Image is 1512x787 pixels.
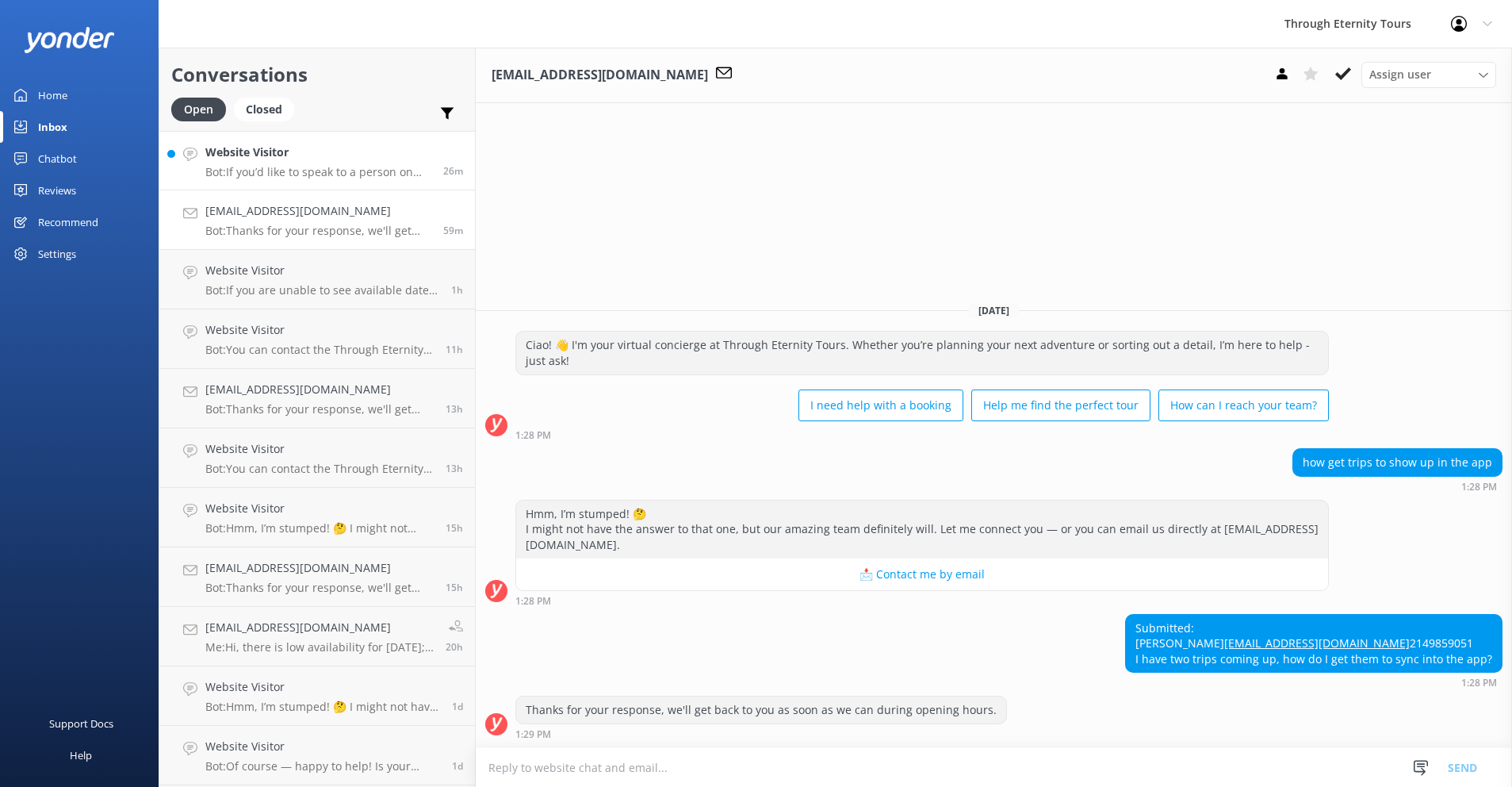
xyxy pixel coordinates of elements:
a: Open [171,100,234,117]
a: [EMAIL_ADDRESS][DOMAIN_NAME]Bot:Thanks for your response, we'll get back to you as soon as we can... [159,190,475,250]
span: [DATE] [969,304,1019,317]
button: How can I reach your team? [1158,390,1329,421]
p: Bot: You can contact the Through Eternity Tours team at [PHONE_NUMBER] or [PHONE_NUMBER]. You can... [205,343,434,357]
div: Closed [234,98,294,121]
p: Bot: Of course — happy to help! Is your issue related to: - 🔄 Changing or canceling a tour - 📧 No... [205,759,440,774]
a: Website VisitorBot:If you’d like to speak to a person on the Through Eternity Tours team, please ... [159,131,475,190]
p: Bot: Hmm, I’m stumped! 🤔 I might not have the answer to that one, but our amazing team definitely... [205,521,434,536]
h4: Website Visitor [205,440,434,458]
span: Aug 26 2025 10:08am (UTC +02:00) Europe/Amsterdam [452,700,463,713]
div: Ciao! 👋 I'm your virtual concierge at Through Eternity Tours. Whether you’re planning your next a... [516,332,1328,374]
span: Aug 26 2025 10:34pm (UTC +02:00) Europe/Amsterdam [446,521,463,535]
h4: Website Visitor [205,738,440,755]
div: Aug 27 2025 01:28pm (UTC +02:00) Europe/Amsterdam [515,429,1329,440]
div: Aug 27 2025 01:28pm (UTC +02:00) Europe/Amsterdam [1125,677,1502,688]
a: Website VisitorBot:Hmm, I’m stumped! 🤔 I might not have the answer to that one, but our amazing t... [159,488,475,547]
div: Reviews [38,175,76,206]
span: Aug 27 2025 02:01pm (UTC +02:00) Europe/Amsterdam [443,164,463,178]
p: Bot: Hmm, I’m stumped! 🤔 I might not have the answer to that one, but our amazing team definitely... [205,700,440,714]
a: Website VisitorBot:Of course — happy to help! Is your issue related to: - 🔄 Changing or canceling... [159,726,475,785]
h4: [EMAIL_ADDRESS][DOMAIN_NAME] [205,202,431,220]
a: Website VisitorBot:You can contact the Through Eternity Tours team at [PHONE_NUMBER] or [PHONE_NU... [159,309,475,369]
a: [EMAIL_ADDRESS][DOMAIN_NAME]Bot:Thanks for your response, we'll get back to you as soon as we can... [159,369,475,428]
span: Aug 26 2025 10:29pm (UTC +02:00) Europe/Amsterdam [446,581,463,594]
p: Bot: Thanks for your response, we'll get back to you as soon as we can during opening hours. [205,581,434,595]
h4: Website Visitor [205,500,434,517]
strong: 1:28 PM [515,597,551,606]
span: Aug 27 2025 01:22am (UTC +02:00) Europe/Amsterdam [446,402,463,416]
a: Website VisitorBot:You can contact the Through Eternity Tours team at [PHONE_NUMBER] or [PHONE_NU... [159,428,475,488]
div: how get trips to show up in the app [1293,449,1502,476]
div: Support Docs [49,708,113,739]
div: Help [70,739,92,771]
div: Open [171,98,226,121]
div: Settings [38,238,76,270]
p: Bot: If you’d like to speak to a person on the Through Eternity Tours team, please call [PHONE_NU... [205,165,431,179]
h4: Website Visitor [205,144,431,161]
div: Hmm, I’m stumped! 🤔 I might not have the answer to that one, but our amazing team definitely will... [516,501,1328,559]
h4: Website Visitor [205,321,434,339]
img: yonder-white-logo.png [24,27,115,53]
span: Aug 27 2025 01:12pm (UTC +02:00) Europe/Amsterdam [451,283,463,297]
span: Aug 27 2025 01:09am (UTC +02:00) Europe/Amsterdam [446,462,463,475]
div: Submitted: [PERSON_NAME] 2149859051 I have two trips coming up, how do I get them to sync into th... [1126,615,1502,673]
div: Assign User [1361,62,1496,87]
a: Website VisitorBot:If you are unable to see available dates for the Saint Mark’s Basilica Night T... [159,250,475,309]
strong: 1:28 PM [515,431,551,440]
a: [EMAIL_ADDRESS][DOMAIN_NAME] [1224,635,1410,651]
p: Bot: Thanks for your response, we'll get back to you as soon as we can during opening hours. [205,224,431,238]
span: Aug 26 2025 04:41am (UTC +02:00) Europe/Amsterdam [452,759,463,773]
a: [EMAIL_ADDRESS][DOMAIN_NAME]Bot:Thanks for your response, we'll get back to you as soon as we can... [159,547,475,607]
h3: [EMAIL_ADDRESS][DOMAIN_NAME] [492,65,708,86]
p: Bot: If you are unable to see available dates for the Saint Mark’s Basilica Night Tour, please co... [205,283,439,298]
div: Aug 27 2025 01:29pm (UTC +02:00) Europe/Amsterdam [515,728,1007,739]
button: I need help with a booking [798,390,963,421]
h4: Website Visitor [205,262,439,279]
h2: Conversations [171,60,463,90]
span: Assign user [1369,66,1431,83]
button: Help me find the perfect tour [971,390,1150,421]
div: Chatbot [38,143,77,175]
button: 📩 Contact me by email [516,559,1328,590]
div: Thanks for your response, we'll get back to you as soon as we can during opening hours. [516,697,1006,724]
span: Aug 27 2025 01:28pm (UTC +02:00) Europe/Amsterdam [443,224,463,237]
div: Aug 27 2025 01:28pm (UTC +02:00) Europe/Amsterdam [1292,481,1502,492]
strong: 1:28 PM [1461,482,1497,492]
h4: Website Visitor [205,678,440,696]
a: Closed [234,100,302,117]
div: Home [38,79,67,111]
a: Website VisitorBot:Hmm, I’m stumped! 🤔 I might not have the answer to that one, but our amazing t... [159,666,475,726]
span: Aug 26 2025 06:16pm (UTC +02:00) Europe/Amsterdam [446,640,463,654]
a: [EMAIL_ADDRESS][DOMAIN_NAME]Me:Hi, there is low availability for [DATE]; however, I still see som... [159,607,475,666]
h4: [EMAIL_ADDRESS][DOMAIN_NAME] [205,619,434,636]
h4: [EMAIL_ADDRESS][DOMAIN_NAME] [205,559,434,577]
strong: 1:29 PM [515,730,551,739]
p: Bot: Thanks for your response, we'll get back to you as soon as we can during opening hours. [205,402,434,417]
div: Aug 27 2025 01:28pm (UTC +02:00) Europe/Amsterdam [515,595,1329,606]
span: Aug 27 2025 03:10am (UTC +02:00) Europe/Amsterdam [446,343,463,356]
div: Inbox [38,111,67,143]
div: Recommend [38,206,98,238]
strong: 1:28 PM [1461,678,1497,688]
p: Bot: You can contact the Through Eternity Tours team at [PHONE_NUMBER] or [PHONE_NUMBER]. You can... [205,462,434,476]
h4: [EMAIL_ADDRESS][DOMAIN_NAME] [205,381,434,398]
p: Me: Hi, there is low availability for [DATE]; however, I still see some spots available at this t... [205,640,434,655]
